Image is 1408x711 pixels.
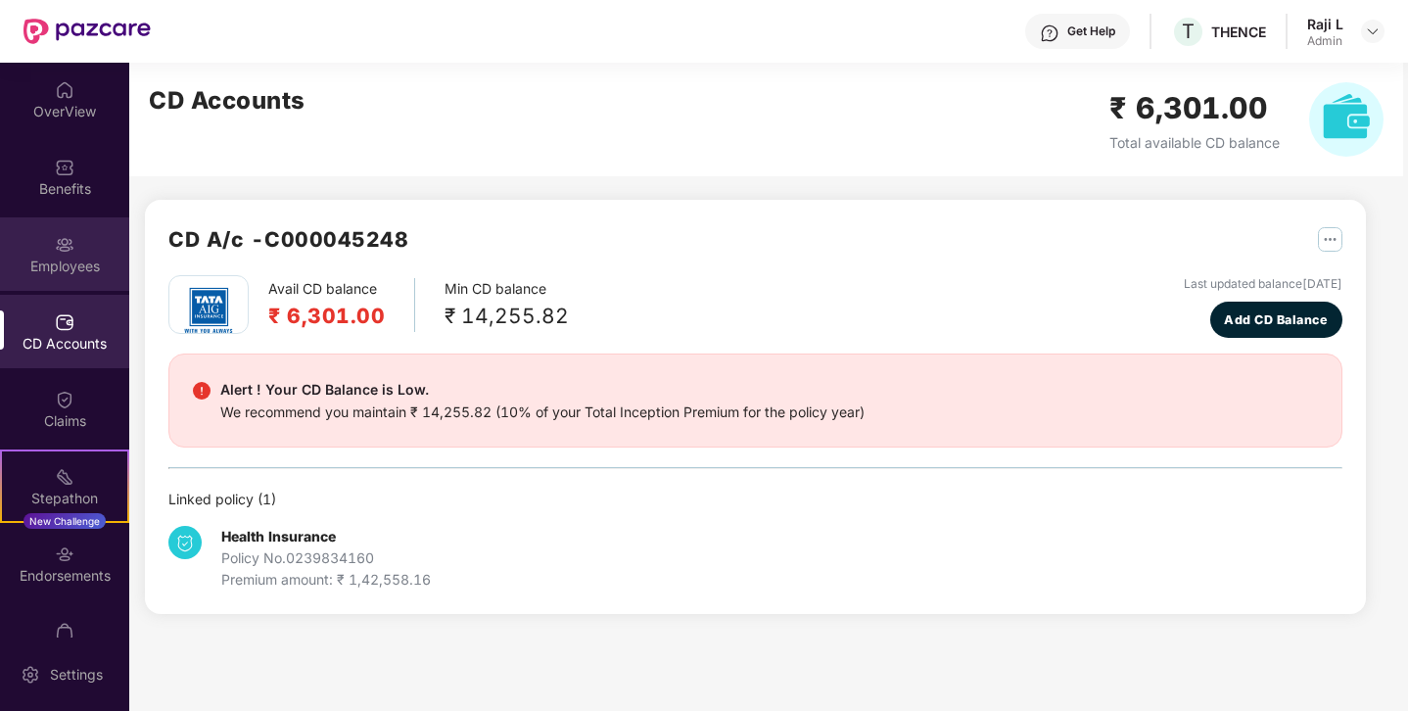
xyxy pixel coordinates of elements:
img: svg+xml;base64,PHN2ZyBpZD0iRW1wbG95ZWVzIiB4bWxucz0iaHR0cDovL3d3dy53My5vcmcvMjAwMC9zdmciIHdpZHRoPS... [55,235,74,255]
img: svg+xml;base64,PHN2ZyBpZD0iSGVscC0zMngzMiIgeG1sbnM9Imh0dHA6Ly93d3cudzMub3JnLzIwMDAvc3ZnIiB3aWR0aD... [1040,24,1059,43]
img: svg+xml;base64,PHN2ZyB4bWxucz0iaHR0cDovL3d3dy53My5vcmcvMjAwMC9zdmciIHdpZHRoPSIzNCIgaGVpZ2h0PSIzNC... [168,526,202,559]
div: We recommend you maintain ₹ 14,255.82 (10% of your Total Inception Premium for the policy year) [220,402,865,423]
h2: CD Accounts [149,82,305,119]
div: Raji L [1307,15,1343,33]
img: svg+xml;base64,PHN2ZyBpZD0iRW5kb3JzZW1lbnRzIiB4bWxucz0iaHR0cDovL3d3dy53My5vcmcvMjAwMC9zdmciIHdpZH... [55,545,74,564]
img: tatag.png [174,276,243,345]
img: svg+xml;base64,PHN2ZyBpZD0iTXlfT3JkZXJzIiBkYXRhLW5hbWU9Ik15IE9yZGVycyIgeG1sbnM9Imh0dHA6Ly93d3cudz... [55,622,74,641]
div: Alert ! Your CD Balance is Low. [220,378,865,402]
img: svg+xml;base64,PHN2ZyBpZD0iQmVuZWZpdHMiIHhtbG5zPSJodHRwOi8vd3d3LnczLm9yZy8yMDAwL3N2ZyIgd2lkdGg9Ij... [55,158,74,177]
div: Policy No. 0239834160 [221,547,431,569]
h2: CD A/c - C000045248 [168,223,408,256]
img: svg+xml;base64,PHN2ZyBpZD0iQ0RfQWNjb3VudHMiIGRhdGEtbmFtZT0iQ0QgQWNjb3VudHMiIHhtbG5zPSJodHRwOi8vd3... [55,312,74,332]
div: Get Help [1067,24,1115,39]
div: THENCE [1211,23,1266,41]
h2: ₹ 6,301.00 [268,300,385,332]
div: Settings [44,665,109,685]
div: Stepathon [2,489,127,508]
img: svg+xml;base64,PHN2ZyBpZD0iU2V0dGluZy0yMHgyMCIgeG1sbnM9Imh0dHA6Ly93d3cudzMub3JnLzIwMDAvc3ZnIiB3aW... [21,665,40,685]
img: svg+xml;base64,PHN2ZyB4bWxucz0iaHR0cDovL3d3dy53My5vcmcvMjAwMC9zdmciIHdpZHRoPSIyMSIgaGVpZ2h0PSIyMC... [55,467,74,487]
div: ₹ 14,255.82 [445,300,569,332]
img: svg+xml;base64,PHN2ZyB4bWxucz0iaHR0cDovL3d3dy53My5vcmcvMjAwMC9zdmciIHdpZHRoPSIyNSIgaGVpZ2h0PSIyNS... [1318,227,1342,252]
img: svg+xml;base64,PHN2ZyBpZD0iQ2xhaW0iIHhtbG5zPSJodHRwOi8vd3d3LnczLm9yZy8yMDAwL3N2ZyIgd2lkdGg9IjIwIi... [55,390,74,409]
img: svg+xml;base64,PHN2ZyB4bWxucz0iaHR0cDovL3d3dy53My5vcmcvMjAwMC9zdmciIHhtbG5zOnhsaW5rPSJodHRwOi8vd3... [1309,82,1384,157]
div: Last updated balance [DATE] [1184,275,1342,294]
b: Health Insurance [221,528,336,545]
div: Min CD balance [445,278,569,332]
img: svg+xml;base64,PHN2ZyBpZD0iRHJvcGRvd24tMzJ4MzIiIHhtbG5zPSJodHRwOi8vd3d3LnczLm9yZy8yMDAwL3N2ZyIgd2... [1365,24,1381,39]
button: Add CD Balance [1210,302,1342,339]
div: Premium amount: ₹ 1,42,558.16 [221,569,431,591]
div: New Challenge [23,513,106,529]
img: svg+xml;base64,PHN2ZyBpZD0iSG9tZSIgeG1sbnM9Imh0dHA6Ly93d3cudzMub3JnLzIwMDAvc3ZnIiB3aWR0aD0iMjAiIG... [55,80,74,100]
img: svg+xml;base64,PHN2ZyBpZD0iRGFuZ2VyX2FsZXJ0IiBkYXRhLW5hbWU9IkRhbmdlciBhbGVydCIgeG1sbnM9Imh0dHA6Ly... [193,382,211,400]
span: Total available CD balance [1109,134,1280,151]
div: Linked policy ( 1 ) [168,489,1342,510]
div: Admin [1307,33,1343,49]
div: Avail CD balance [268,278,415,332]
img: New Pazcare Logo [23,19,151,44]
span: Add CD Balance [1224,310,1328,330]
h2: ₹ 6,301.00 [1109,85,1280,131]
span: T [1182,20,1195,43]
